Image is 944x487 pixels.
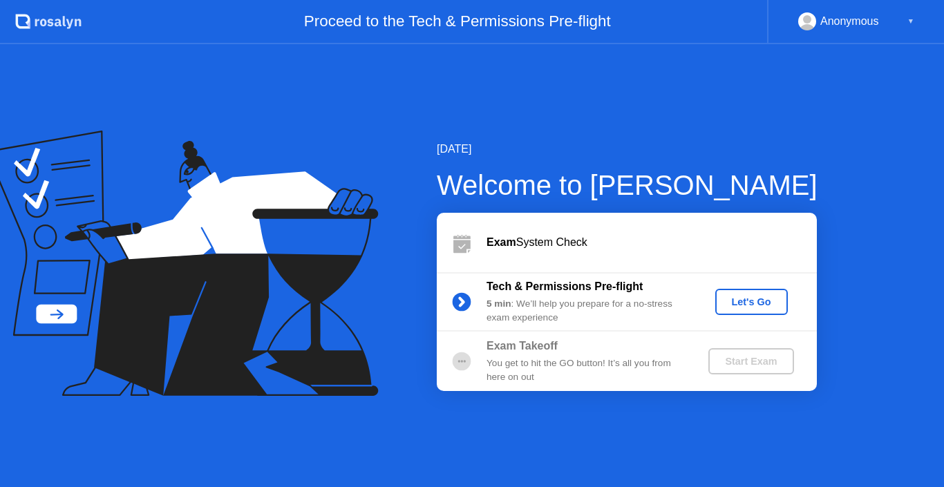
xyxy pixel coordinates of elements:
[487,297,686,325] div: : We’ll help you prepare for a no-stress exam experience
[907,12,914,30] div: ▼
[437,141,818,157] div: [DATE]
[487,280,643,292] b: Tech & Permissions Pre-flight
[721,296,782,307] div: Let's Go
[437,164,818,206] div: Welcome to [PERSON_NAME]
[487,340,558,352] b: Exam Takeoff
[487,236,516,248] b: Exam
[714,356,788,367] div: Start Exam
[487,234,817,251] div: System Check
[715,289,788,315] button: Let's Go
[708,348,793,374] button: Start Exam
[487,356,686,385] div: You get to hit the GO button! It’s all you from here on out
[820,12,879,30] div: Anonymous
[487,298,511,309] b: 5 min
